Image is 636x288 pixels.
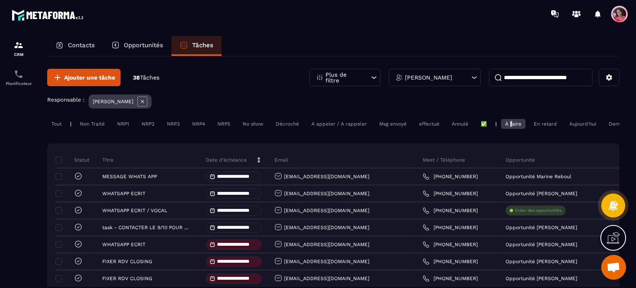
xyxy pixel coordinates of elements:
[102,242,145,247] p: WHATSAPP ECRIT
[58,157,89,163] p: Statut
[76,119,109,129] div: Non Traité
[137,119,159,129] div: NRP2
[102,208,167,213] p: WHATSAPP ECRIT / VOCAL
[238,119,267,129] div: No show
[423,173,478,180] a: [PHONE_NUMBER]
[423,275,478,282] a: [PHONE_NUMBER]
[423,241,478,248] a: [PHONE_NUMBER]
[506,174,571,179] p: Opportunité Marine Reboul
[423,207,478,214] a: [PHONE_NUMBER]
[565,119,600,129] div: Aujourd'hui
[506,191,577,196] p: Opportunité [PERSON_NAME]
[506,276,577,281] p: Opportunité [PERSON_NAME]
[448,119,472,129] div: Annulé
[64,73,115,82] span: Ajouter une tâche
[14,69,24,79] img: scheduler
[102,276,152,281] p: FIXER RDV CLOSING
[2,81,35,86] p: Planificateur
[47,36,103,56] a: Contacts
[423,258,478,265] a: [PHONE_NUMBER]
[192,41,213,49] p: Tâches
[501,119,525,129] div: À faire
[47,97,84,103] p: Responsable :
[171,36,222,56] a: Tâches
[70,121,72,127] p: |
[12,7,86,23] img: logo
[375,119,411,129] div: Msg envoyé
[14,40,24,50] img: formation
[506,157,535,163] p: Opportunité
[133,74,159,82] p: 38
[68,41,95,49] p: Contacts
[506,259,577,264] p: Opportunité [PERSON_NAME]
[423,157,465,163] p: Meet / Téléphone
[124,41,163,49] p: Opportunités
[405,75,452,80] p: [PERSON_NAME]
[188,119,209,129] div: NRP4
[515,208,561,213] p: Créer des opportunités
[601,255,626,280] div: Ouvrir le chat
[506,242,577,247] p: Opportunité [PERSON_NAME]
[102,259,152,264] p: FIXER RDV CLOSING
[423,224,478,231] a: [PHONE_NUMBER]
[102,157,113,163] p: Titre
[103,36,171,56] a: Opportunités
[272,119,303,129] div: Décroché
[102,174,157,179] p: MESSAGE WHATS APP
[2,63,35,92] a: schedulerschedulerPlanificateur
[93,99,133,104] p: [PERSON_NAME]
[506,225,577,230] p: Opportunité [PERSON_NAME]
[325,72,362,83] p: Plus de filtre
[47,119,66,129] div: Tout
[206,157,247,163] p: Date d’échéance
[495,121,497,127] p: |
[113,119,133,129] div: NRP1
[213,119,234,129] div: NRP5
[102,225,191,230] p: task - CONTACTER LE 9/10 POUR CLOSING ?
[140,74,159,81] span: Tâches
[275,157,288,163] p: Email
[2,34,35,63] a: formationformationCRM
[605,119,631,129] div: Demain
[163,119,184,129] div: NRP3
[2,52,35,57] p: CRM
[47,69,120,86] button: Ajouter une tâche
[477,119,491,129] div: ✅
[307,119,371,129] div: A appeler / A rappeler
[415,119,443,129] div: effectué
[423,190,478,197] a: [PHONE_NUMBER]
[102,191,145,196] p: WHATSAPP ECRIT
[530,119,561,129] div: En retard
